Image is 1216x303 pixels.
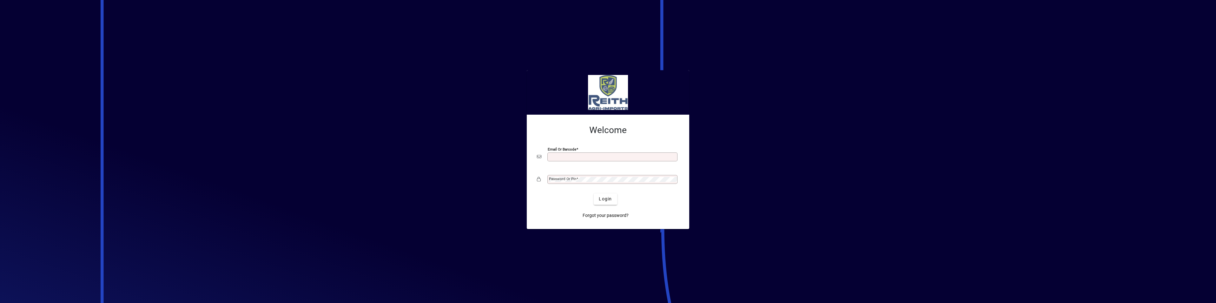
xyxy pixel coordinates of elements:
[599,196,612,202] span: Login
[549,177,576,181] mat-label: Password or Pin
[594,193,617,205] button: Login
[580,210,631,221] a: Forgot your password?
[537,125,679,136] h2: Welcome
[548,147,576,151] mat-label: Email or Barcode
[583,212,629,219] span: Forgot your password?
